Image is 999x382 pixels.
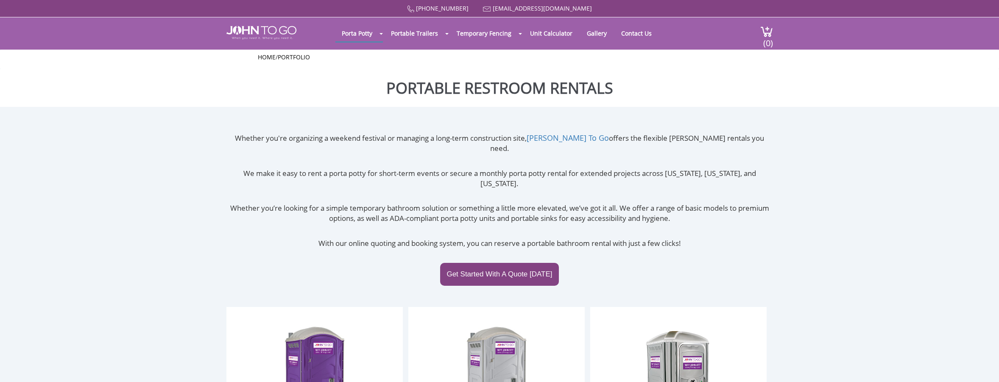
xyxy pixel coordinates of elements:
[760,26,773,37] img: cart a
[450,25,518,42] a: Temporary Fencing
[524,25,579,42] a: Unit Calculator
[407,6,414,13] img: Call
[615,25,658,42] a: Contact Us
[580,25,613,42] a: Gallery
[763,31,773,49] span: (0)
[226,168,773,189] p: We make it easy to rent a porta potty for short-term events or secure a monthly porta potty renta...
[258,53,276,61] a: Home
[335,25,379,42] a: Porta Potty
[483,6,491,12] img: Mail
[440,263,558,286] a: Get Started With A Quote [DATE]
[527,133,609,143] a: [PERSON_NAME] To Go
[226,203,773,224] p: Whether you’re looking for a simple temporary bathroom solution or something a little more elevat...
[226,238,773,248] p: With our online quoting and booking system, you can reserve a portable bathroom rental with just ...
[416,4,469,12] a: [PHONE_NUMBER]
[965,348,999,382] button: Live Chat
[226,133,773,154] p: Whether you're organizing a weekend festival or managing a long-term construction site, offers th...
[278,53,310,61] a: Portfolio
[493,4,592,12] a: [EMAIL_ADDRESS][DOMAIN_NAME]
[226,26,296,39] img: JOHN to go
[385,25,444,42] a: Portable Trailers
[258,53,741,61] ul: /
